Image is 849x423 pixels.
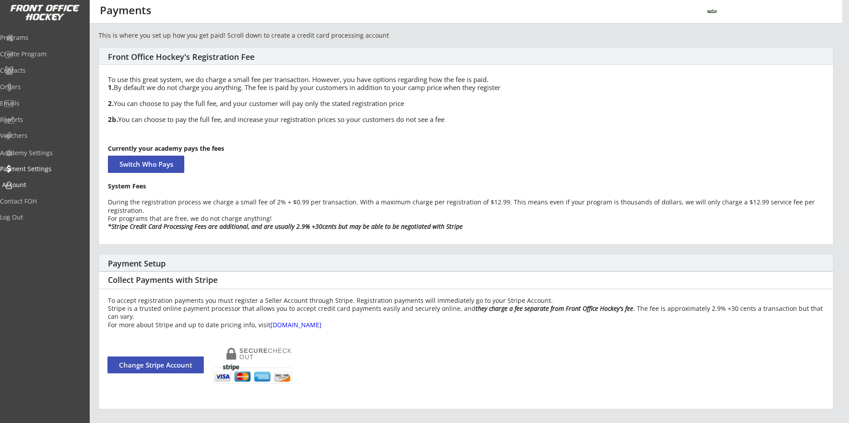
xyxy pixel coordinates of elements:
[108,156,184,173] button: Switch Who Pays
[239,348,292,360] div: CHECKOUT
[108,99,114,108] strong: 2.
[99,31,473,40] div: This is where you set up how you get paid! Scroll down to create a credit card processing account
[108,222,463,231] em: *Stripe Credit Card Processing Fees are additional, and are usually 2.9% +30cents but may be able...
[2,182,82,188] div: Account
[108,297,824,329] div: To accept registration payments you must register a Seller Account through Stripe. Registration p...
[108,182,824,231] div: During the registration process we charge a small fee of 2% + $0.99 per transaction. With a maxim...
[108,145,824,152] div: Currently your academy pays the fees
[108,115,118,124] strong: 2b.
[108,83,114,92] strong: 1.
[108,75,824,123] div: To use this great system, we do charge a small fee per transaction. However, you have options reg...
[239,347,268,354] strong: SECURE
[108,182,146,190] strong: System Fees
[476,304,633,313] em: they charge a fee separate from Front Office Hockey's fee
[107,356,204,373] button: Change Stripe Account
[108,259,179,269] div: Payment Setup
[270,321,321,329] a: [DOMAIN_NAME]
[108,275,220,285] div: Collect Payments with Stripe
[108,52,505,62] div: Front Office Hockey's Registration Fee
